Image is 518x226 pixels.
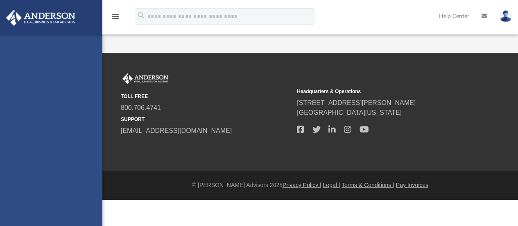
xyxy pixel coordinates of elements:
div: © [PERSON_NAME] Advisors 2025 [102,181,518,189]
a: menu [111,16,120,21]
img: Anderson Advisors Platinum Portal [121,73,170,84]
small: SUPPORT [121,116,291,123]
a: Terms & Conditions | [342,182,394,188]
a: Privacy Policy | [283,182,321,188]
i: menu [111,11,120,21]
small: Headquarters & Operations [297,88,467,95]
a: Legal | [323,182,340,188]
a: [STREET_ADDRESS][PERSON_NAME] [297,99,416,106]
a: [EMAIL_ADDRESS][DOMAIN_NAME] [121,127,232,134]
img: User Pic [500,10,512,22]
a: 800.706.4741 [121,104,161,111]
i: search [137,11,146,20]
a: [GEOGRAPHIC_DATA][US_STATE] [297,109,402,116]
small: TOLL FREE [121,93,291,100]
img: Anderson Advisors Platinum Portal [4,10,78,26]
a: Pay Invoices [396,182,428,188]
